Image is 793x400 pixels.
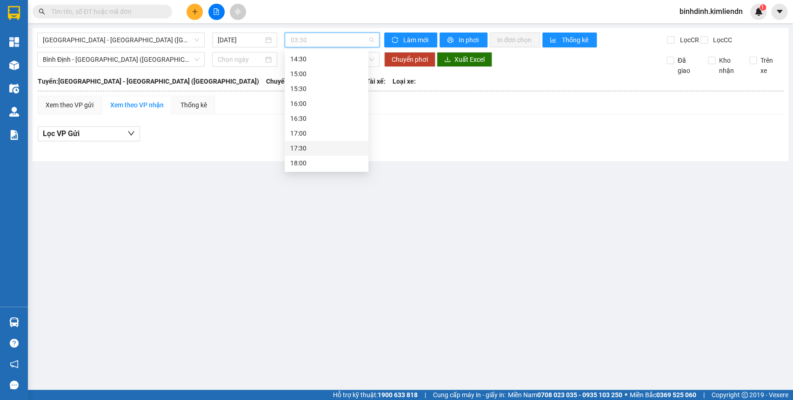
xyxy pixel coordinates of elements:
[290,98,363,109] div: 16:00
[771,4,787,20] button: caret-down
[393,76,416,86] span: Loại xe:
[39,8,45,15] span: search
[760,4,766,11] sup: 1
[537,391,622,399] strong: 0708 023 035 - 0935 103 250
[38,78,259,85] b: Tuyến: [GEOGRAPHIC_DATA] - [GEOGRAPHIC_DATA] ([GEOGRAPHIC_DATA])
[208,4,225,20] button: file-add
[490,33,540,47] button: In đơn chọn
[192,8,198,15] span: plus
[437,52,492,67] button: downloadXuất Excel
[43,5,96,13] strong: CÔNG TY TNHH
[440,33,487,47] button: printerIn phơi
[561,35,589,45] span: Thống kê
[403,35,430,45] span: Làm mới
[447,37,455,44] span: printer
[290,69,363,79] div: 15:00
[51,7,161,17] input: Tìm tên, số ĐT hoặc mã đơn
[127,130,135,137] span: down
[676,35,700,45] span: Lọc CR
[672,6,750,17] span: binhdinh.kimliendn
[775,7,784,16] span: caret-down
[43,33,199,47] span: Đà Nẵng - Bình Định (Hàng)
[754,7,763,16] img: icon-new-feature
[703,390,705,400] span: |
[433,390,506,400] span: Cung cấp máy in - giấy in:
[3,62,25,69] strong: Địa chỉ:
[9,84,19,93] img: warehouse-icon
[761,4,764,11] span: 1
[9,317,19,327] img: warehouse-icon
[741,392,748,398] span: copyright
[3,53,134,60] strong: Văn phòng đại diện – CN [GEOGRAPHIC_DATA]
[290,158,363,168] div: 18:00
[709,35,733,45] span: Lọc CC
[218,54,264,65] input: Chọn ngày
[230,4,246,20] button: aim
[266,76,334,86] span: Chuyến: (03:30 [DATE])
[333,390,418,400] span: Hỗ trợ kỹ thuật:
[9,107,19,117] img: warehouse-icon
[715,55,742,76] span: Kho nhận
[384,52,435,67] button: Chuyển phơi
[392,37,400,44] span: sync
[290,54,363,64] div: 14:30
[8,6,20,20] img: logo-vxr
[180,100,207,110] div: Thống kê
[378,391,418,399] strong: 1900 633 818
[10,339,19,348] span: question-circle
[9,130,19,140] img: solution-icon
[290,143,363,153] div: 17:30
[3,36,127,50] span: [GEOGRAPHIC_DATA], P. [GEOGRAPHIC_DATA], [GEOGRAPHIC_DATA]
[290,33,373,47] span: 03:30
[187,4,203,20] button: plus
[674,55,701,76] span: Đã giao
[290,84,363,94] div: 15:30
[290,113,363,124] div: 16:30
[384,33,437,47] button: syncLàm mới
[459,35,480,45] span: In phơi
[3,36,25,43] strong: Địa chỉ:
[550,37,558,44] span: bar-chart
[656,391,696,399] strong: 0369 525 060
[9,60,19,70] img: warehouse-icon
[218,35,264,45] input: 12/09/2025
[43,52,199,66] span: Bình Định - Đà Nẵng (Hàng)
[630,390,696,400] span: Miền Bắc
[30,15,109,24] strong: VẬN TẢI Ô TÔ KIM LIÊN
[213,8,220,15] span: file-add
[3,27,44,34] strong: Trụ sở Công ty
[10,360,19,368] span: notification
[234,8,241,15] span: aim
[110,100,164,110] div: Xem theo VP nhận
[425,390,426,400] span: |
[625,393,627,397] span: ⚪️
[757,55,784,76] span: Trên xe
[38,126,140,141] button: Lọc VP Gửi
[46,100,93,110] div: Xem theo VP gửi
[542,33,597,47] button: bar-chartThống kê
[10,380,19,389] span: message
[3,62,129,76] span: [STREET_ADDRESS][PERSON_NAME] An Khê, [GEOGRAPHIC_DATA]
[43,128,80,139] span: Lọc VP Gửi
[9,37,19,47] img: dashboard-icon
[366,76,386,86] span: Tài xế:
[508,390,622,400] span: Miền Nam
[290,128,363,138] div: 17:00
